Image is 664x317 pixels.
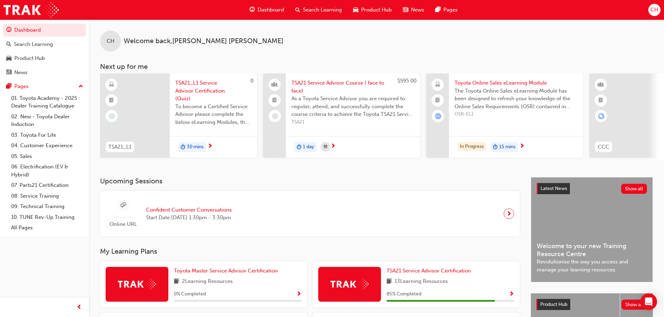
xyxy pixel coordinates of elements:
span: Pages [443,6,458,14]
a: Product Hub [3,52,86,65]
span: laptop-icon [435,80,440,89]
a: $595.00TSA21 Service Advisor Course ( face to face)As a Toyota Service Advisor you are required t... [263,73,420,158]
img: Trak [118,279,156,290]
span: The Toyota Online Sales eLearning Module has been designed to refresh your knowledge of the Onlin... [455,87,578,111]
span: people-icon [272,80,277,89]
span: CCC [598,143,609,151]
span: 2 Learning Resources [182,277,233,286]
span: Revolutionise the way you access and manage your learning resources. [537,258,647,274]
span: Search Learning [303,6,342,14]
span: 30 mins [187,143,204,151]
a: Search Learning [3,38,86,51]
span: Product Hub [361,6,392,14]
span: Toyota Master Service Advisor Certification [174,268,278,274]
span: TSA21 Service Advisor Course ( face to face) [291,79,414,95]
span: CH [107,37,114,45]
a: 04. Customer Experience [8,140,86,151]
div: Pages [14,82,29,90]
span: guage-icon [6,27,12,33]
span: booktick-icon [109,96,114,105]
a: 10. TUNE Rev-Up Training [8,212,86,223]
h3: Upcoming Sessions [100,177,520,185]
span: news-icon [403,6,408,14]
span: prev-icon [77,303,82,312]
span: TSA21_L1 [108,143,131,151]
span: TSA21 Service Advisor Certification [387,268,471,274]
span: pages-icon [435,6,441,14]
span: learningRecordVerb_ENROLL-icon [598,113,604,119]
span: 85 % Completed [387,290,421,298]
span: booktick-icon [272,96,277,105]
span: 15 mins [499,143,516,151]
button: Show Progress [509,290,514,299]
button: CH [648,4,661,16]
button: Show all [621,300,648,310]
div: News [14,69,28,77]
span: next-icon [207,143,213,150]
a: 0TSA21_L1TSA21_L1 Service Advisor Certification (Quiz)To become a Certified Service Advisor pleas... [100,73,257,158]
span: calendar-icon [324,143,327,151]
button: Pages [3,80,86,93]
span: News [411,6,424,14]
button: DashboardSearch LearningProduct HubNews [3,22,86,80]
h3: My Learning Plans [100,247,520,255]
span: TSA21_L1 Service Advisor Certification (Quiz) [175,79,251,103]
span: Product Hub [540,301,567,307]
span: 1 day [303,143,314,151]
img: Trak [3,2,59,18]
span: car-icon [353,6,358,14]
span: news-icon [6,70,12,76]
span: Welcome to your new Training Resource Centre [537,242,647,258]
a: Toyota Online Sales eLearning ModuleThe Toyota Online Sales eLearning Module has been designed to... [426,73,583,158]
span: Show Progress [296,291,302,298]
span: TSA21 [291,118,414,126]
span: pages-icon [6,84,12,90]
button: Show all [621,184,647,194]
a: Toyota Master Service Advisor Certification [174,267,281,275]
a: pages-iconPages [430,3,463,17]
span: duration-icon [493,143,498,152]
button: Show Progress [296,290,302,299]
span: learningRecordVerb_ATTEMPT-icon [435,113,441,119]
span: Online URL [106,220,140,228]
span: learningRecordVerb_NONE-icon [272,113,278,119]
a: 05. Sales [8,151,86,162]
span: To become a Certified Service Advisor please complete the below eLearning Modules, the Service Ad... [175,103,251,126]
a: TSA21 Service Advisor Certification [387,267,474,275]
a: Dashboard [3,24,86,37]
a: 01. Toyota Academy - 2025 Dealer Training Catalogue [8,93,86,111]
a: 09. Technical Training [8,201,86,212]
a: News [3,66,86,79]
div: Search Learning [14,40,53,48]
div: Product Hub [14,54,45,62]
a: search-iconSearch Learning [290,3,348,17]
span: Show Progress [509,291,514,298]
a: 02. New - Toyota Dealer Induction [8,111,86,130]
span: sessionType_ONLINE_URL-icon [121,201,126,210]
span: next-icon [330,143,336,150]
span: book-icon [174,277,179,286]
span: search-icon [295,6,300,14]
a: Latest NewsShow all [537,183,647,194]
a: Online URLConfident Customer ConversationsStart Date:[DATE] 1:30pm - 3:30pm [106,197,514,231]
span: Welcome back , [PERSON_NAME] [PERSON_NAME] [124,37,283,45]
span: Toyota Online Sales eLearning Module [455,79,578,87]
div: In Progress [457,142,486,151]
span: Latest News [541,185,567,191]
span: 0 % Completed [174,290,206,298]
span: 0 [250,78,253,84]
span: $595.00 [397,78,417,84]
span: booktick-icon [435,96,440,105]
a: Product HubShow all [536,299,647,310]
div: Open Intercom Messenger [640,293,657,310]
span: Start Date: [DATE] 1:30pm - 3:30pm [146,214,232,222]
span: 13 Learning Resources [395,277,448,286]
a: car-iconProduct Hub [348,3,397,17]
a: Latest NewsShow allWelcome to your new Training Resource CentreRevolutionise the way you access a... [531,177,653,282]
a: news-iconNews [397,3,430,17]
span: book-icon [387,277,392,286]
span: As a Toyota Service Advisor you are required to register, attend, and successfully complete the c... [291,95,414,118]
span: car-icon [6,55,12,62]
span: duration-icon [181,143,185,152]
